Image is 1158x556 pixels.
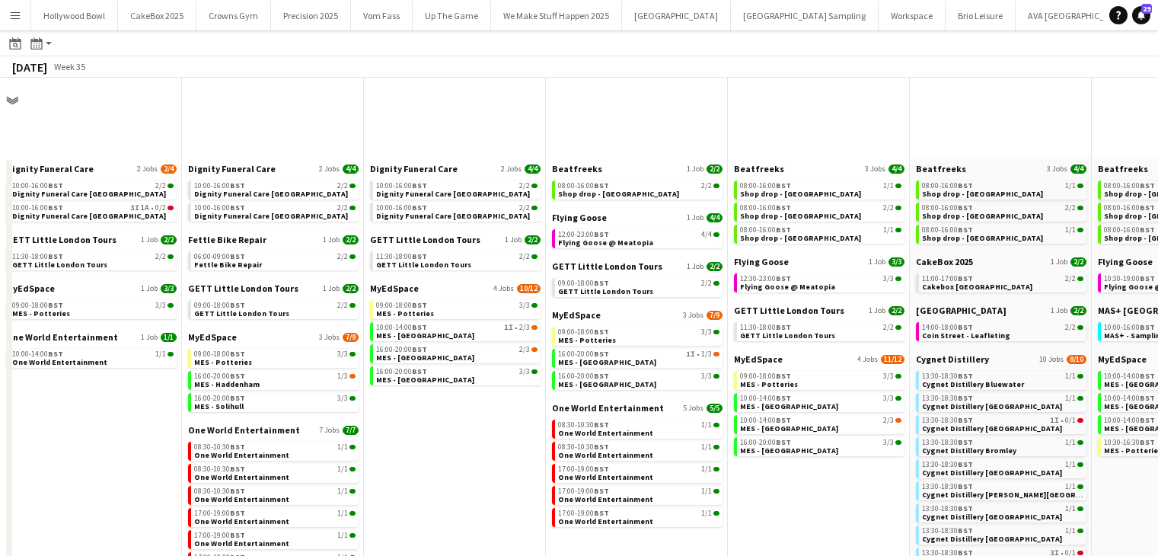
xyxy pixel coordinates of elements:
[155,302,166,309] span: 3/3
[922,233,1043,243] span: Shop drop - Newcastle Upon Tyne
[916,163,966,174] span: Beatfreeks
[376,353,474,363] span: MES - Oxford
[883,204,894,212] span: 2/2
[48,203,63,212] span: BST
[412,300,427,310] span: BST
[519,302,530,309] span: 3/3
[370,234,480,245] span: GETT Little London Tours
[412,203,427,212] span: BST
[558,229,719,247] a: 12:00-23:00BST4/4Flying Goose @ Meatopia
[1140,273,1155,283] span: BST
[12,211,166,221] span: Dignity Funeral Care Southampton
[505,235,522,244] span: 1 Job
[594,349,609,359] span: BST
[922,273,1083,291] a: 11:00-17:00BST2/2Cakebox [GEOGRAPHIC_DATA]
[376,211,530,221] span: Dignity Funeral Care Southampton
[687,262,703,271] span: 1 Job
[376,203,538,220] a: 10:00-16:00BST2/2Dignity Funeral Care [GEOGRAPHIC_DATA]
[869,306,885,315] span: 1 Job
[740,331,835,340] span: GETT Little London Tours
[922,226,973,234] span: 08:00-16:00
[230,181,245,190] span: BST
[155,253,166,260] span: 2/2
[1065,226,1076,234] span: 1/1
[922,282,1032,292] span: Cakebox Surrey
[1016,1,1141,30] button: AVA [GEOGRAPHIC_DATA]
[731,1,879,30] button: [GEOGRAPHIC_DATA] Sampling
[161,235,177,244] span: 2/2
[883,324,894,331] span: 2/2
[740,181,901,198] a: 08:00-16:00BST1/1Shop drop - [GEOGRAPHIC_DATA]
[916,163,1086,256] div: Beatfreeks3 Jobs4/408:00-16:00BST1/1Shop drop - [GEOGRAPHIC_DATA]08:00-16:00BST2/2Shop drop - [GE...
[370,163,541,234] div: Dignity Funeral Care2 Jobs4/410:00-16:00BST2/2Dignity Funeral Care [GEOGRAPHIC_DATA]10:00-16:00BS...
[188,163,359,234] div: Dignity Funeral Care2 Jobs4/410:00-16:00BST2/2Dignity Funeral Care [GEOGRAPHIC_DATA]10:00-16:00BS...
[552,163,723,212] div: Beatfreeks1 Job2/208:00-16:00BST2/2Shop drop - [GEOGRAPHIC_DATA]
[376,302,427,309] span: 09:00-18:00
[230,203,245,212] span: BST
[6,331,177,343] a: One World Entertainment1 Job1/1
[188,331,359,424] div: MyEdSpace3 Jobs7/909:00-18:00BST3/3MES - Potteries16:00-20:00BST1/3MES - Haddenham16:00-20:00BST3...
[946,1,1016,30] button: Brio Leisure
[370,234,541,245] a: GETT Little London Tours1 Job2/2
[188,234,359,245] a: Fettle Bike Repair1 Job2/2
[501,165,522,174] span: 2 Jobs
[155,182,166,190] span: 2/2
[194,260,262,270] span: Fettle Bike Repair
[141,333,158,342] span: 1 Job
[194,189,348,199] span: Dignity Funeral Care Aberdeen
[141,204,149,212] span: 1A
[12,189,166,199] span: Dignity Funeral Care Aberdeen
[188,234,359,283] div: Fettle Bike Repair1 Job2/206:00-09:00BST2/2Fettle Bike Repair
[552,260,662,272] span: GETT Little London Tours
[6,234,177,245] a: GETT Little London Tours1 Job2/2
[188,163,276,174] span: Dignity Funeral Care
[916,256,1086,267] a: CakeBox 20251 Job2/2
[376,181,538,198] a: 10:00-16:00BST2/2Dignity Funeral Care [GEOGRAPHIC_DATA]
[734,256,789,267] span: Flying Goose
[12,350,63,358] span: 10:00-14:00
[319,333,340,342] span: 3 Jobs
[687,213,703,222] span: 1 Job
[141,284,158,293] span: 1 Job
[155,350,166,358] span: 1/1
[883,226,894,234] span: 1/1
[740,233,861,243] span: Shop drop - Newcastle Upon Tyne
[337,350,348,358] span: 3/3
[1104,182,1155,190] span: 08:00-16:00
[734,353,904,459] div: MyEdSpace4 Jobs11/1209:00-18:00BST3/3MES - Potteries10:00-14:00BST3/3MES - [GEOGRAPHIC_DATA]10:00...
[734,305,844,316] span: GETT Little London Tours
[916,353,989,365] span: Cygnet Distillery
[230,300,245,310] span: BST
[922,203,1083,220] a: 08:00-16:00BST2/2Shop drop - [GEOGRAPHIC_DATA]
[413,1,491,30] button: Up The Game
[1098,163,1148,174] span: Beatfreeks
[118,1,196,30] button: CakeBox 2025
[958,203,973,212] span: BST
[370,234,541,283] div: GETT Little London Tours1 Job2/211:30-18:00BST2/2GETT Little London Tours
[958,181,973,190] span: BST
[734,256,904,267] a: Flying Goose1 Job3/3
[48,181,63,190] span: BST
[370,283,541,294] a: MyEdSpace4 Jobs10/12
[194,350,245,358] span: 09:00-18:00
[161,284,177,293] span: 3/3
[958,322,973,332] span: BST
[376,308,434,318] span: MES - Potteries
[48,349,63,359] span: BST
[319,165,340,174] span: 2 Jobs
[734,163,784,174] span: Beatfreeks
[12,253,63,260] span: 11:30-18:00
[376,182,427,190] span: 10:00-16:00
[552,163,723,174] a: Beatfreeks1 Job2/2
[155,204,166,212] span: 0/2
[734,353,783,365] span: MyEdSpace
[271,1,351,30] button: Precision 2025
[188,283,359,294] a: GETT Little London Tours1 Job2/2
[740,189,861,199] span: Shop drop - Bradford
[1065,324,1076,331] span: 2/2
[734,305,904,353] div: GETT Little London Tours1 Job2/211:30-18:00BST2/2GETT Little London Tours
[916,305,1006,316] span: Coin Street
[865,165,885,174] span: 3 Jobs
[343,165,359,174] span: 4/4
[337,253,348,260] span: 2/2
